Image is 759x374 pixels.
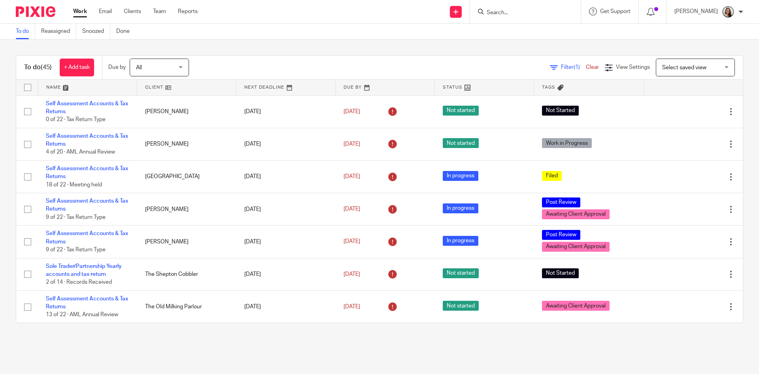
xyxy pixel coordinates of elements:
a: Email [99,8,112,15]
a: Self Assessment Accounts & Tax Returns [46,133,128,147]
span: Filed [542,171,562,181]
a: Self Assessment Accounts & Tax Returns [46,231,128,244]
span: [DATE] [344,109,360,114]
td: The Shepton Cobbler [137,258,236,290]
span: 9 of 22 · Tax Return Type [46,215,106,220]
a: Team [153,8,166,15]
span: Not started [443,106,479,116]
span: Post Review [542,197,580,207]
td: [DATE] [236,128,336,160]
span: [DATE] [344,141,360,147]
td: [DATE] [236,95,336,128]
td: [DATE] [236,290,336,323]
span: In progress [443,171,478,181]
td: [PERSON_NAME] [137,128,236,160]
span: Not Started [542,268,579,278]
td: [PERSON_NAME] [137,193,236,226]
span: Not Started [542,106,579,116]
span: [DATE] [344,174,360,179]
td: [PERSON_NAME] [137,226,236,258]
span: Not started [443,301,479,311]
span: Awaiting Client Approval [542,242,610,252]
span: Get Support [600,9,631,14]
span: Select saved view [662,65,706,70]
td: [DATE] [236,160,336,193]
td: [DATE] [236,258,336,290]
td: The Old Milking Parlour [137,290,236,323]
td: [DATE] [236,226,336,258]
span: 2 of 14 · Records Received [46,279,112,285]
a: Snoozed [82,24,110,39]
span: Filter [561,65,586,70]
a: Clear [586,65,599,70]
span: [DATE] [344,207,360,212]
span: [DATE] [344,304,360,309]
span: [DATE] [344,239,360,245]
a: Reassigned [41,24,76,39]
a: Clients [124,8,141,15]
span: In progress [443,203,478,213]
td: [PERSON_NAME] [137,95,236,128]
span: 9 of 22 · Tax Return Type [46,247,106,252]
a: Reports [178,8,198,15]
span: (1) [574,65,580,70]
span: Not started [443,268,479,278]
span: Awaiting Client Approval [542,301,610,311]
span: 0 of 22 · Tax Return Type [46,117,106,122]
a: To do [16,24,35,39]
img: Profile.png [722,6,734,18]
p: [PERSON_NAME] [674,8,718,15]
span: [DATE] [344,271,360,277]
a: Done [116,24,136,39]
span: 4 of 20 · AML Annual Review [46,150,115,155]
td: [DATE] [236,193,336,226]
span: Post Review [542,230,580,240]
span: View Settings [616,65,650,70]
span: 13 of 22 · AML Annual Review [46,312,118,318]
a: Self Assessment Accounts & Tax Returns [46,101,128,114]
img: Pixie [16,6,55,17]
span: All [136,65,142,70]
p: Due by [108,63,126,71]
a: + Add task [60,59,94,76]
span: Tags [542,85,555,89]
a: Work [73,8,87,15]
h1: To do [24,63,52,72]
td: [GEOGRAPHIC_DATA] [137,160,236,193]
span: 18 of 22 · Meeting held [46,182,102,188]
span: Awaiting Client Approval [542,209,610,219]
input: Search [486,9,557,17]
span: Work in Progress [542,138,592,148]
span: Not started [443,138,479,148]
span: In progress [443,236,478,246]
span: (45) [41,64,52,70]
a: Self Assessment Accounts & Tax Returns [46,166,128,179]
a: Self Assessment Accounts & Tax Returns [46,198,128,212]
a: Self Assessment Accounts & Tax Returns [46,296,128,309]
a: Sole Trader/Partnership Yearly accounts and tax return [46,264,122,277]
